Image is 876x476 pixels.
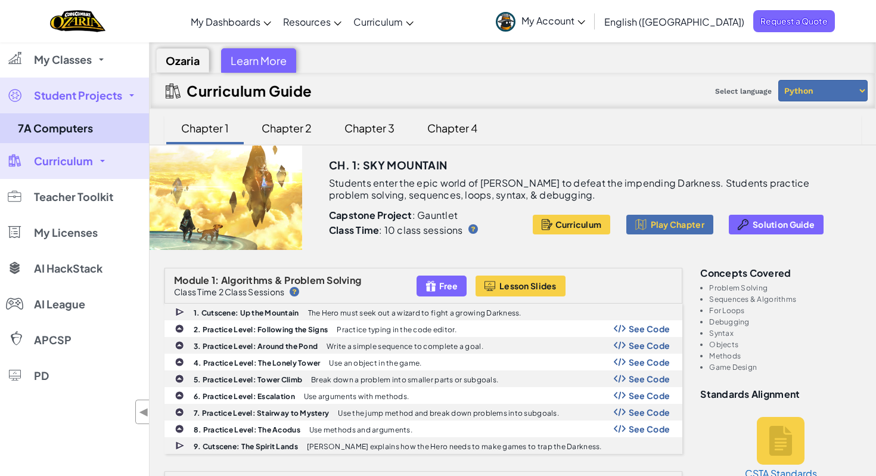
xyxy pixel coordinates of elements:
button: Lesson Slides [476,276,566,296]
li: Problem Solving [709,284,861,292]
b: 4. Practice Level: The Lonely Tower [194,358,320,367]
li: Objects [709,341,861,348]
h3: Standards Alignment [700,389,861,399]
img: IconPracticeLevel.svg [175,374,184,384]
p: Practice typing in the code editor. [337,326,456,333]
li: Methods [709,352,861,360]
span: Lesson Slides [499,281,557,290]
span: Student Projects [34,90,122,101]
b: 8. Practice Level: The Acodus [194,425,300,434]
span: See Code [629,341,670,350]
span: See Code [629,391,670,400]
b: Capstone Project [329,209,412,221]
span: My Account [521,14,585,27]
span: AI League [34,299,85,310]
img: IconPracticeLevel.svg [175,391,184,400]
a: Curriculum [347,5,420,38]
b: 5. Practice Level: Tower Climb [194,375,302,384]
button: Play Chapter [626,215,713,234]
p: : Gauntlet [329,209,524,221]
p: Students enter the epic world of [PERSON_NAME] to defeat the impending Darkness. Students practic... [329,177,831,201]
img: IconPracticeLevel.svg [175,424,184,434]
span: Solution Guide [753,220,815,229]
li: For Loops [709,307,861,314]
div: Chapter 4 [415,114,489,142]
p: Use methods and arguments. [309,426,412,434]
img: avatar [496,12,515,32]
span: 1: [212,274,219,286]
b: 1. Cutscene: Up the Mountain [194,308,299,317]
span: Curriculum [555,220,602,229]
b: 7. Practice Level: Stairway to Mystery [194,409,329,418]
img: Show Code Logo [614,391,626,400]
span: See Code [629,324,670,333]
span: English ([GEOGRAPHIC_DATA]) [604,16,744,28]
p: Use arguments with methods. [304,392,409,400]
b: 2. Practice Level: Following the Signs [194,325,328,334]
span: Teacher Toolkit [34,191,113,202]
span: Curriculum [34,156,93,166]
span: Play Chapter [651,220,704,229]
span: Select language [710,82,776,100]
button: Curriculum [533,215,611,234]
a: 6. Practice Level: Escalation Use arguments with methods. Show Code Logo See Code [164,387,682,404]
a: Request a Quote [753,10,835,32]
span: My Dashboards [191,16,260,28]
span: See Code [629,407,670,417]
img: Show Code Logo [614,358,626,366]
p: [PERSON_NAME] explains how the Hero needs to make games to trap the Darkness. [307,443,602,450]
li: Sequences & Algorithms [709,295,861,303]
span: See Code [629,374,670,384]
li: Syntax [709,329,861,337]
b: Class Time [329,224,379,236]
img: Show Code Logo [614,375,626,383]
img: Show Code Logo [614,408,626,416]
a: 2. Practice Level: Following the Signs Practice typing in the code editor. Show Code Logo See Code [164,320,682,337]
span: AI HackStack [34,263,102,274]
a: Resources [277,5,347,38]
img: IconPracticeLevel.svg [175,324,184,333]
p: Class Time 2 Class Sessions [174,287,284,296]
a: My Account [490,2,591,40]
p: Break down a problem into smaller parts or subgoals. [311,376,498,384]
img: IconPracticeLevel.svg [175,407,184,417]
p: Write a simple sequence to complete a goal. [327,342,483,350]
img: IconHint.svg [290,287,299,296]
div: Chapter 3 [333,114,406,142]
a: 9. Cutscene: The Spirit Lands [PERSON_NAME] explains how the Hero needs to make games to trap the... [164,437,682,454]
p: : 10 class sessions [329,224,463,236]
li: Game Design [709,363,861,371]
div: Chapter 1 [169,114,241,142]
span: ◀ [139,403,149,421]
div: Ozaria [156,48,209,73]
h3: Concepts covered [700,268,861,278]
div: Chapter 2 [250,114,324,142]
a: My Dashboards [185,5,277,38]
span: See Code [629,357,670,367]
b: 3. Practice Level: Around the Pond [194,342,318,351]
span: My Licenses [34,227,98,238]
img: Home [50,9,105,33]
img: Show Code Logo [614,425,626,433]
button: Solution Guide [729,215,824,234]
a: 1. Cutscene: Up the Mountain The Hero must seek out a wizard to fight a growing Darkness. [164,304,682,320]
a: 7. Practice Level: Stairway to Mystery Use the jump method and break down problems into subgoals.... [164,404,682,421]
img: IconCutscene.svg [175,307,186,318]
img: IconFreeLevelv2.svg [425,279,436,293]
span: My Classes [34,54,92,65]
img: Show Code Logo [614,341,626,350]
a: English ([GEOGRAPHIC_DATA]) [598,5,750,38]
li: Debugging [709,318,861,326]
b: 9. Cutscene: The Spirit Lands [194,442,298,451]
span: Algorithms & Problem Solving [221,274,362,286]
img: IconHint.svg [468,224,478,234]
span: Resources [283,16,331,28]
b: 6. Practice Level: Escalation [194,392,295,401]
h2: Curriculum Guide [187,82,312,99]
a: 5. Practice Level: Tower Climb Break down a problem into smaller parts or subgoals. Show Code Log... [164,370,682,387]
img: IconPracticeLevel.svg [175,341,184,350]
p: The Hero must seek out a wizard to fight a growing Darkness. [308,309,521,317]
